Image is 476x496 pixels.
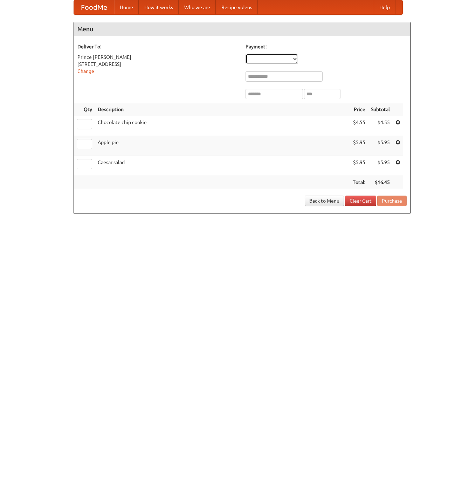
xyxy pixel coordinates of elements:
td: $5.95 [350,136,368,156]
a: Help [374,0,395,14]
h4: Menu [74,22,410,36]
button: Purchase [377,196,407,206]
a: Who we are [179,0,216,14]
a: FoodMe [74,0,114,14]
div: Prince [PERSON_NAME] [77,54,239,61]
h5: Deliver To: [77,43,239,50]
a: Recipe videos [216,0,258,14]
td: $5.95 [368,136,393,156]
td: $4.55 [350,116,368,136]
th: $16.45 [368,176,393,189]
th: Description [95,103,350,116]
td: Chocolate chip cookie [95,116,350,136]
td: Apple pie [95,136,350,156]
h5: Payment: [246,43,407,50]
td: $4.55 [368,116,393,136]
a: Change [77,68,94,74]
th: Price [350,103,368,116]
th: Qty [74,103,95,116]
a: Home [114,0,139,14]
a: Clear Cart [345,196,376,206]
th: Total: [350,176,368,189]
a: How it works [139,0,179,14]
td: $5.95 [368,156,393,176]
a: Back to Menu [305,196,344,206]
td: $5.95 [350,156,368,176]
td: Caesar salad [95,156,350,176]
th: Subtotal [368,103,393,116]
div: [STREET_ADDRESS] [77,61,239,68]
